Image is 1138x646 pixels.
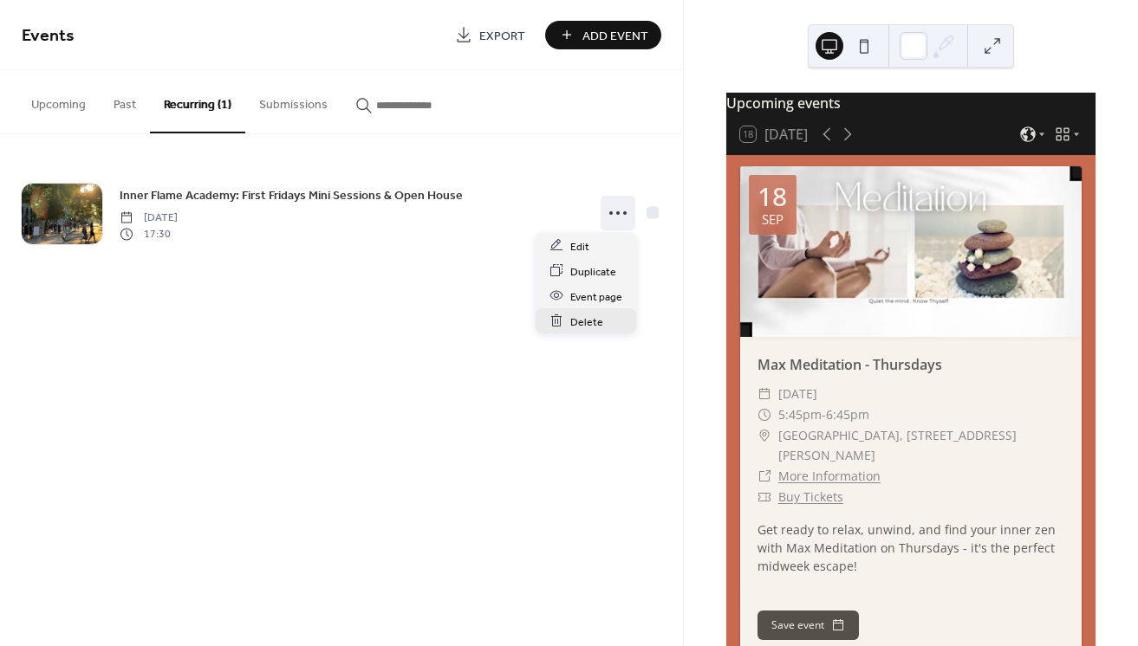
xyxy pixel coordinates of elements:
[758,425,771,446] div: ​
[120,226,178,242] span: 17:30
[22,19,75,53] span: Events
[570,313,603,331] span: Delete
[17,70,100,132] button: Upcoming
[762,213,784,226] div: Sep
[758,610,859,640] button: Save event
[778,384,817,404] span: [DATE]
[822,404,826,425] span: -
[778,404,822,425] span: 5:45pm
[479,27,525,45] span: Export
[442,21,538,49] a: Export
[150,70,245,133] button: Recurring (1)
[758,466,771,487] div: ​
[570,237,589,255] span: Edit
[545,21,661,49] button: Add Event
[758,184,787,210] div: 18
[778,488,843,505] a: Buy Tickets
[570,262,616,281] span: Duplicate
[582,27,648,45] span: Add Event
[758,355,942,374] a: Max Meditation - Thursdays
[726,93,1096,113] div: Upcoming events
[778,468,881,484] a: More Information
[120,185,463,205] a: Inner Flame Academy: First Fridays Mini Sessions & Open House
[100,70,150,132] button: Past
[758,487,771,507] div: ​
[758,404,771,425] div: ​
[740,520,1082,575] div: Get ready to relax, unwind, and find your inner zen with Max Meditation on Thursdays - it's the p...
[245,70,341,132] button: Submissions
[120,187,463,205] span: Inner Flame Academy: First Fridays Mini Sessions & Open House
[120,210,178,226] span: [DATE]
[758,384,771,404] div: ​
[570,287,622,306] span: Event page
[826,404,869,425] span: 6:45pm
[778,425,1064,467] span: [GEOGRAPHIC_DATA], [STREET_ADDRESS][PERSON_NAME]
